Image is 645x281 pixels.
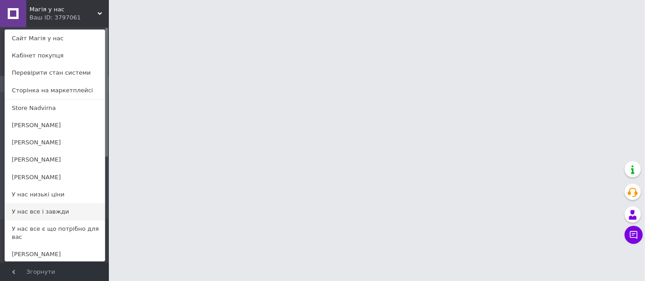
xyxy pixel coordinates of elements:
a: Сайт Магія у нас [5,30,105,47]
a: Перевірити стан системи [5,64,105,81]
a: Сторінка на маркетплейсі [5,82,105,99]
button: Чат з покупцем [625,226,643,244]
a: [PERSON_NAME] [5,151,105,168]
span: Магія у нас [29,5,98,14]
a: [PERSON_NAME] [5,117,105,134]
a: Кабінет покупця [5,47,105,64]
div: Ваш ID: 3797061 [29,14,68,22]
a: У нас все і завжди [5,203,105,220]
a: Store Nadvirna [5,100,105,117]
a: [PERSON_NAME] [5,134,105,151]
a: У нас все є що потрібно для вас [5,220,105,246]
a: У нас низькі ціни [5,186,105,203]
a: [PERSON_NAME] [5,246,105,263]
a: [PERSON_NAME] [5,169,105,186]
